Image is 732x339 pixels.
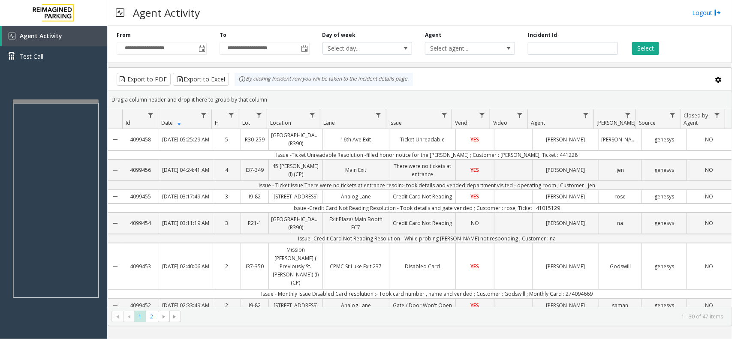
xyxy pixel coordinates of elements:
[123,181,732,190] td: Issue - Ticket Issue There were no tickets at entrance resoln:- took details and vended departmen...
[215,119,219,126] span: H
[123,299,159,312] a: 4099452
[241,217,268,229] a: R21-1
[158,311,169,323] span: Go to the next page
[533,299,599,312] a: [PERSON_NAME]
[455,119,468,126] span: Vend
[533,190,599,203] a: [PERSON_NAME]
[108,156,123,184] a: Collapse Details
[642,299,687,312] a: genesys
[705,166,713,174] span: NO
[241,133,268,146] a: R30-259
[632,42,659,55] button: Select
[323,299,389,312] a: Analog Lane
[123,289,732,298] td: Issue - Monthly Issue Disabled Card resolution :- Took card number , name and vended ; Customer :...
[471,136,479,143] span: YES
[159,190,213,203] a: [DATE] 03:17:49 AM
[389,160,455,180] a: There were no tickets at entrance
[533,164,599,176] a: [PERSON_NAME]
[129,2,204,23] h3: Agent Activity
[389,133,455,146] a: Ticket Unreadable
[705,263,713,270] span: NO
[599,217,642,229] a: na
[159,260,213,273] a: [DATE] 02:40:06 AM
[123,190,159,203] a: 4099455
[213,164,241,176] a: 4
[213,190,241,203] a: 3
[580,109,591,121] a: Agent Filter Menu
[241,299,268,312] a: I9-82
[253,109,265,121] a: Lot Filter Menu
[213,133,241,146] a: 5
[241,260,268,273] a: I37-350
[389,260,455,273] a: Disabled Card
[687,217,732,229] a: NO
[134,311,146,322] span: Page 1
[108,210,123,237] a: Collapse Details
[108,296,123,315] a: Collapse Details
[639,119,656,126] span: Source
[323,42,394,54] span: Select day...
[169,311,181,323] span: Go to the last page
[161,119,173,126] span: Date
[599,299,642,312] a: saman
[456,133,494,146] a: YES
[213,217,241,229] a: 3
[235,73,413,86] div: By clicking Incident row you will be taken to the incident details page.
[705,219,713,227] span: NO
[471,263,479,270] span: YES
[323,133,389,146] a: 16th Ave Exit
[692,8,721,17] a: Logout
[19,52,43,61] span: Test Call
[160,313,167,320] span: Go to the next page
[213,260,241,273] a: 2
[117,31,131,39] label: From
[123,133,159,146] a: 4099458
[123,234,732,243] td: Issue -Credit Card Not Reading Resolution - While probing [PERSON_NAME] not responding ; Customer...
[9,33,15,39] img: 'icon'
[711,109,723,121] a: Closed by Agent Filter Menu
[269,190,322,203] a: [STREET_ADDRESS]
[146,311,157,322] span: Page 2
[126,119,130,126] span: Id
[186,313,723,320] kendo-pager-info: 1 - 30 of 47 items
[642,260,687,273] a: genesys
[597,119,636,126] span: [PERSON_NAME]
[108,187,123,206] a: Collapse Details
[599,190,642,203] a: rose
[531,119,545,126] span: Agent
[220,31,226,39] label: To
[159,164,213,176] a: [DATE] 04:24:41 AM
[389,190,455,203] a: Credit Card Not Reading
[300,42,309,54] span: Toggle popup
[108,126,123,153] a: Collapse Details
[213,299,241,312] a: 2
[456,164,494,176] a: YES
[269,299,322,312] a: [STREET_ADDRESS]
[438,109,450,121] a: Issue Filter Menu
[242,119,250,126] span: Lot
[471,193,479,200] span: YES
[239,76,246,83] img: infoIcon.svg
[159,299,213,312] a: [DATE] 02:33:49 AM
[269,160,322,180] a: 45 [PERSON_NAME] (I) (CP)
[123,164,159,176] a: 4099456
[123,150,732,159] td: Issue -Ticket Unreadable Resolution -filled honor notice for the [PERSON_NAME] ; Customer : [PERS...
[705,136,713,143] span: NO
[528,31,557,39] label: Incident Id
[687,164,732,176] a: NO
[159,217,213,229] a: [DATE] 03:11:19 AM
[425,31,441,39] label: Agent
[172,313,178,320] span: Go to the last page
[373,109,384,121] a: Lane Filter Menu
[197,42,206,54] span: Toggle popup
[389,299,455,312] a: Gate / Door Won't Open
[123,217,159,229] a: 4099454
[117,73,171,86] button: Export to PDF
[471,302,479,309] span: YES
[456,190,494,203] a: YES
[20,32,62,40] span: Agent Activity
[642,164,687,176] a: genesys
[599,260,642,273] a: Godswill
[322,31,356,39] label: Day of week
[667,109,678,121] a: Source Filter Menu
